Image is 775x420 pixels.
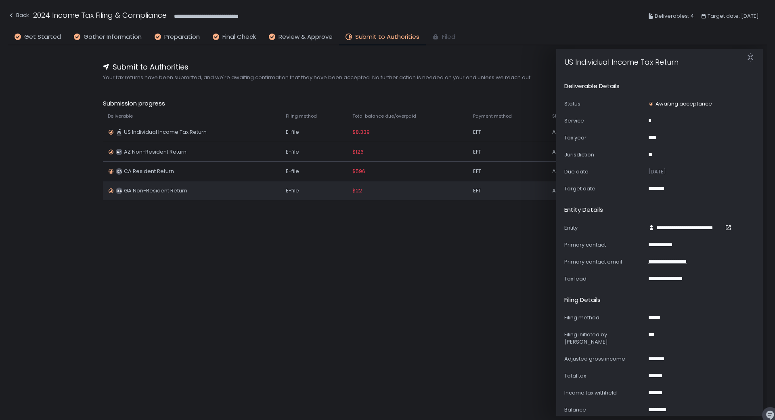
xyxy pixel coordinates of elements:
[442,32,455,42] span: Filed
[552,187,651,194] div: Awaiting acceptance
[124,187,187,194] span: GA Non-Resident Return
[108,113,133,119] span: Deliverable
[473,113,512,119] span: Payment method
[564,205,603,215] h2: Entity details
[552,168,651,175] div: Awaiting acceptance
[116,188,122,193] text: GA
[286,148,343,156] div: E-file
[103,74,672,81] span: Your tax returns have been submitted, and we're awaiting confirmation that they have been accepte...
[352,148,364,156] span: $126
[352,129,370,136] span: $8,339
[564,355,645,363] div: Adjusted gross income
[84,32,142,42] span: Gather Information
[473,168,481,175] span: EFT
[473,129,481,136] span: EFT
[113,61,189,72] span: Submit to Authorities
[564,224,645,232] div: Entity
[352,187,362,194] span: $22
[352,113,416,119] span: Total balance due/overpaid
[564,258,645,266] div: Primary contact email
[564,100,645,108] div: Status
[655,11,694,21] span: Deliverables: 4
[564,275,645,283] div: Tax lead
[564,47,679,68] h1: US Individual Income Tax Return
[564,151,645,158] div: Jurisdiction
[286,187,343,194] div: E-file
[286,113,317,119] span: Filing method
[564,389,645,397] div: Income tax withheld
[648,168,666,175] span: [DATE]
[564,406,645,414] div: Balance
[564,82,620,91] h2: Deliverable details
[564,168,645,175] div: Due date
[124,148,186,156] span: AZ Non-Resident Return
[352,168,365,175] span: $596
[564,331,645,346] div: Filing initiated by [PERSON_NAME]
[552,148,651,156] div: Awaiting acceptance
[286,168,343,175] div: E-file
[8,10,29,23] button: Back
[564,295,601,305] h2: Filing details
[564,241,645,249] div: Primary contact
[24,32,61,42] span: Get Started
[564,117,645,125] div: Service
[286,129,343,136] div: E-file
[473,148,481,156] span: EFT
[473,187,481,194] span: EFT
[103,99,672,108] span: Submission progress
[124,168,174,175] span: CA Resident Return
[564,134,645,141] div: Tax year
[222,32,256,42] span: Final Check
[279,32,333,42] span: Review & Approve
[564,314,645,321] div: Filing method
[552,129,651,136] div: Awaiting acceptance
[8,11,29,20] div: Back
[117,169,122,174] text: CA
[117,150,121,154] text: AZ
[708,11,759,21] span: Target date: [DATE]
[355,32,419,42] span: Submit to Authorities
[552,113,567,119] span: Status
[564,372,645,380] div: Total tax
[164,32,200,42] span: Preparation
[564,185,645,192] div: Target date
[33,10,167,21] h1: 2024 Income Tax Filing & Compliance
[648,100,712,108] div: Awaiting acceptance
[124,129,207,136] span: US Individual Income Tax Return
